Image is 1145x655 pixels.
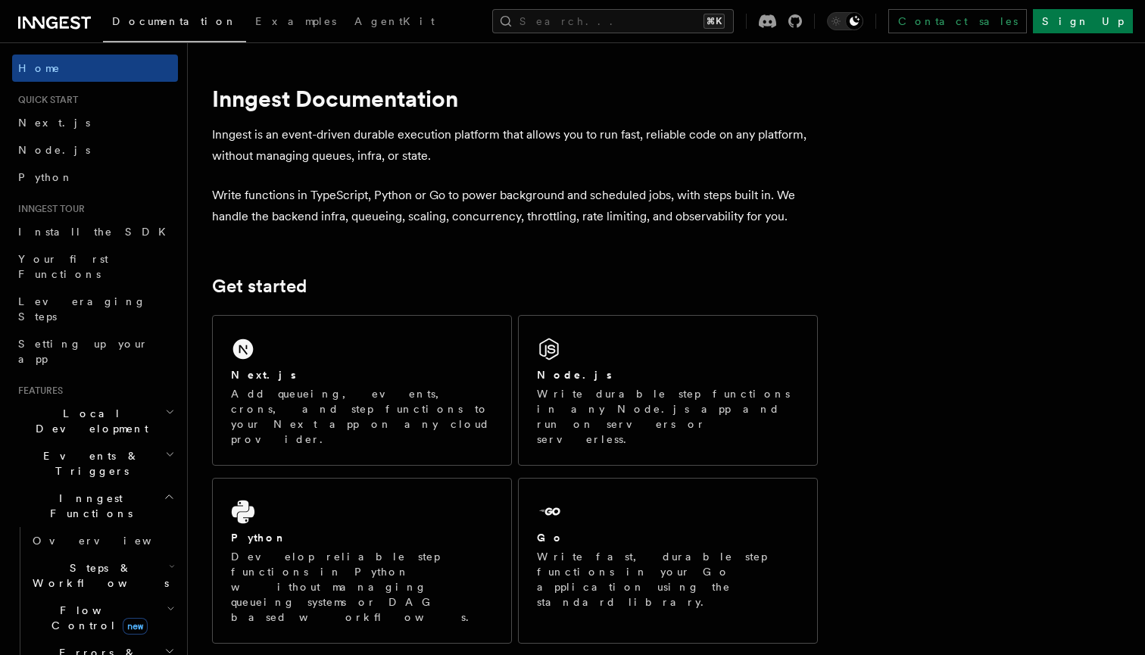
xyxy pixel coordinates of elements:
h2: Go [537,530,564,545]
h2: Next.js [231,367,296,382]
button: Toggle dark mode [827,12,863,30]
span: Next.js [18,117,90,129]
span: Events & Triggers [12,448,165,479]
span: Overview [33,535,189,547]
a: Home [12,55,178,82]
span: Inngest Functions [12,491,164,521]
h1: Inngest Documentation [212,85,818,112]
span: Node.js [18,144,90,156]
button: Search...⌘K [492,9,734,33]
a: Next.jsAdd queueing, events, crons, and step functions to your Next app on any cloud provider. [212,315,512,466]
a: PythonDevelop reliable step functions in Python without managing queueing systems or DAG based wo... [212,478,512,644]
a: Node.jsWrite durable step functions in any Node.js app and run on servers or serverless. [518,315,818,466]
a: Your first Functions [12,245,178,288]
a: Next.js [12,109,178,136]
span: Install the SDK [18,226,175,238]
span: Steps & Workflows [27,560,169,591]
span: Features [12,385,63,397]
a: Install the SDK [12,218,178,245]
span: Local Development [12,406,165,436]
span: Examples [255,15,336,27]
p: Develop reliable step functions in Python without managing queueing systems or DAG based workflows. [231,549,493,625]
a: Node.js [12,136,178,164]
h2: Node.js [537,367,612,382]
a: Examples [246,5,345,41]
a: Python [12,164,178,191]
span: Python [18,171,73,183]
button: Flow Controlnew [27,597,178,639]
span: new [123,618,148,635]
p: Write durable step functions in any Node.js app and run on servers or serverless. [537,386,799,447]
a: GoWrite fast, durable step functions in your Go application using the standard library. [518,478,818,644]
span: Flow Control [27,603,167,633]
p: Inngest is an event-driven durable execution platform that allows you to run fast, reliable code ... [212,124,818,167]
kbd: ⌘K [704,14,725,29]
a: Leveraging Steps [12,288,178,330]
span: Inngest tour [12,203,85,215]
a: Get started [212,276,307,297]
span: Setting up your app [18,338,148,365]
button: Inngest Functions [12,485,178,527]
span: Quick start [12,94,78,106]
a: Documentation [103,5,246,42]
span: Home [18,61,61,76]
span: Your first Functions [18,253,108,280]
p: Add queueing, events, crons, and step functions to your Next app on any cloud provider. [231,386,493,447]
a: Setting up your app [12,330,178,373]
span: Leveraging Steps [18,295,146,323]
button: Events & Triggers [12,442,178,485]
a: AgentKit [345,5,444,41]
button: Steps & Workflows [27,554,178,597]
span: AgentKit [354,15,435,27]
span: Documentation [112,15,237,27]
a: Sign Up [1033,9,1133,33]
a: Overview [27,527,178,554]
button: Local Development [12,400,178,442]
p: Write fast, durable step functions in your Go application using the standard library. [537,549,799,610]
a: Contact sales [888,9,1027,33]
p: Write functions in TypeScript, Python or Go to power background and scheduled jobs, with steps bu... [212,185,818,227]
h2: Python [231,530,287,545]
